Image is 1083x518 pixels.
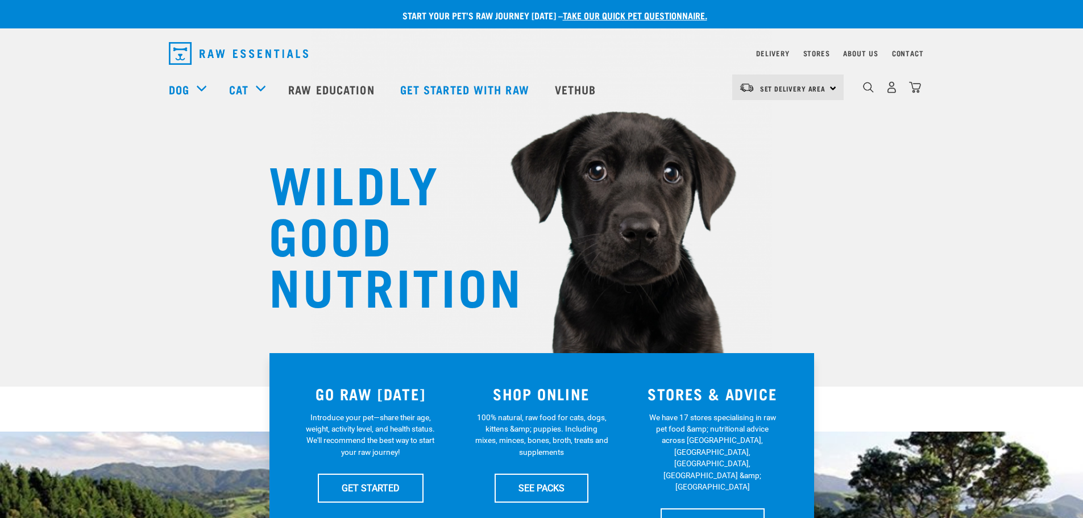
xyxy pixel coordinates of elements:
[269,156,496,310] h1: WILDLY GOOD NUTRITION
[475,412,608,458] p: 100% natural, raw food for cats, dogs, kittens &amp; puppies. Including mixes, minces, bones, bro...
[389,67,543,112] a: Get started with Raw
[756,51,789,55] a: Delivery
[169,81,189,98] a: Dog
[229,81,248,98] a: Cat
[160,38,924,69] nav: dropdown navigation
[909,81,921,93] img: home-icon@2x.png
[886,81,898,93] img: user.png
[543,67,611,112] a: Vethub
[760,86,826,90] span: Set Delivery Area
[646,412,779,493] p: We have 17 stores specialising in raw pet food &amp; nutritional advice across [GEOGRAPHIC_DATA],...
[843,51,878,55] a: About Us
[892,51,924,55] a: Contact
[803,51,830,55] a: Stores
[318,474,424,502] a: GET STARTED
[634,385,791,403] h3: STORES & ADVICE
[495,474,588,502] a: SEE PACKS
[292,385,450,403] h3: GO RAW [DATE]
[277,67,388,112] a: Raw Education
[304,412,437,458] p: Introduce your pet—share their age, weight, activity level, and health status. We'll recommend th...
[463,385,620,403] h3: SHOP ONLINE
[169,42,308,65] img: Raw Essentials Logo
[563,13,707,18] a: take our quick pet questionnaire.
[739,82,754,93] img: van-moving.png
[863,82,874,93] img: home-icon-1@2x.png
